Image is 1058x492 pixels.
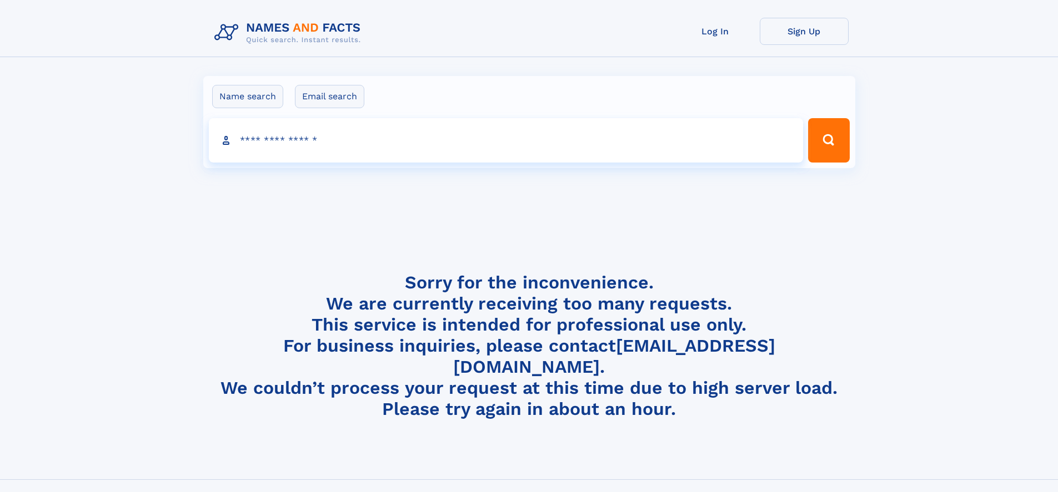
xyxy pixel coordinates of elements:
[209,118,804,163] input: search input
[808,118,849,163] button: Search Button
[671,18,760,45] a: Log In
[210,272,849,420] h4: Sorry for the inconvenience. We are currently receiving too many requests. This service is intend...
[295,85,364,108] label: Email search
[453,335,775,377] a: [EMAIL_ADDRESS][DOMAIN_NAME]
[760,18,849,45] a: Sign Up
[212,85,283,108] label: Name search
[210,18,370,48] img: Logo Names and Facts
